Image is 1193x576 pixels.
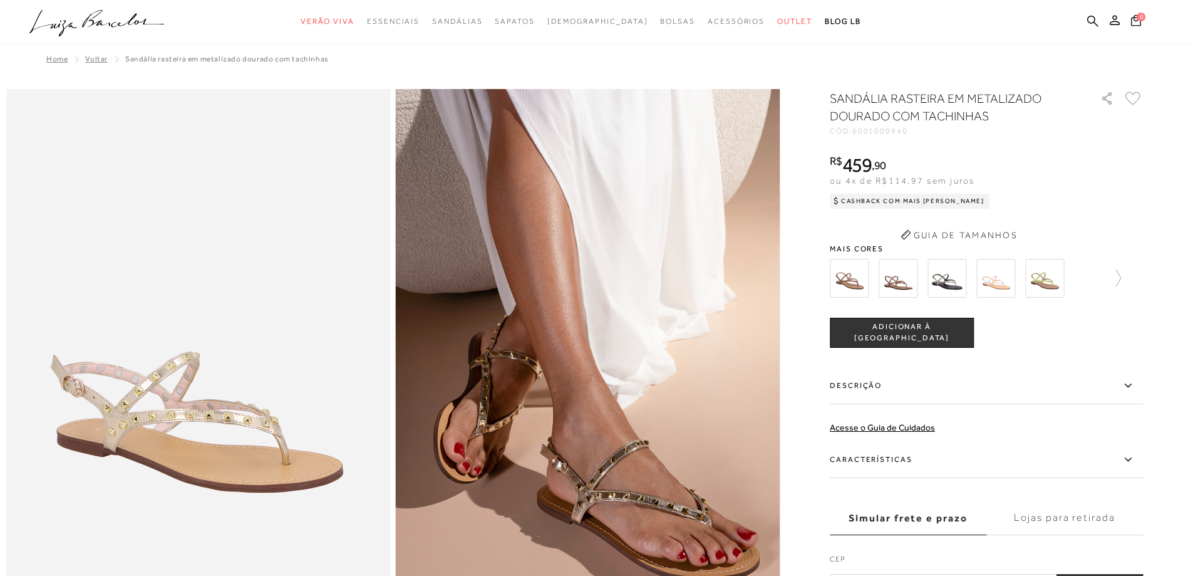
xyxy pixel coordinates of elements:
span: Acessórios [708,17,765,26]
a: categoryNavScreenReaderText [660,10,695,33]
label: Características [830,442,1143,478]
label: CEP [830,553,1143,571]
img: SANDÁLIA RASTEIRA EM COURO VERDE PERIDOT COM TACHINHAS [1025,259,1064,298]
label: Descrição [830,368,1143,404]
label: Simular frete e prazo [830,501,986,535]
a: categoryNavScreenReaderText [777,10,812,33]
span: 0 [1137,13,1145,21]
span: [DEMOGRAPHIC_DATA] [547,17,648,26]
span: Sandálias [432,17,482,26]
span: ou 4x de R$114,97 sem juros [830,175,974,186]
span: 90 [874,159,886,172]
img: SANDÁLIA RASTEIRA EM COURO CASTANHO COM TACHINHAS [879,259,917,298]
img: SANDÁLIA RASTEIRA EM COURO PRATA COM TACHINHAS [976,259,1015,298]
a: Acesse o Guia de Cuidados [830,422,935,432]
span: Essenciais [367,17,420,26]
i: , [872,160,886,171]
span: Mais cores [830,245,1143,253]
span: Verão Viva [301,17,354,26]
a: categoryNavScreenReaderText [495,10,534,33]
span: ADICIONAR À [GEOGRAPHIC_DATA] [830,322,973,343]
a: BLOG LB [825,10,861,33]
span: Outlet [777,17,812,26]
span: BLOG LB [825,17,861,26]
span: SANDÁLIA RASTEIRA EM METALIZADO DOURADO COM TACHINHAS [125,55,329,63]
a: categoryNavScreenReaderText [708,10,765,33]
a: Home [46,55,68,63]
button: ADICIONAR À [GEOGRAPHIC_DATA] [830,318,974,348]
span: Sapatos [495,17,534,26]
a: Voltar [85,55,108,63]
img: SANDÁLIA RASTEIRA EM COURO CARAMELO COM TACHINHAS [830,259,869,298]
img: SANDÁLIA RASTEIRA EM COURO OFF WHITE COM TACHINHAS [927,259,966,298]
a: noSubCategoriesText [547,10,648,33]
label: Lojas para retirada [986,501,1143,535]
a: categoryNavScreenReaderText [301,10,354,33]
a: categoryNavScreenReaderText [367,10,420,33]
div: Cashback com Mais [PERSON_NAME] [830,194,989,209]
div: CÓD: [830,127,1080,135]
i: R$ [830,155,842,167]
span: 6001000940 [852,127,908,135]
button: Guia de Tamanhos [896,225,1021,245]
button: 0 [1127,14,1145,31]
h1: SANDÁLIA RASTEIRA EM METALIZADO DOURADO COM TACHINHAS [830,90,1065,125]
span: Bolsas [660,17,695,26]
a: categoryNavScreenReaderText [432,10,482,33]
span: 459 [842,154,872,176]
